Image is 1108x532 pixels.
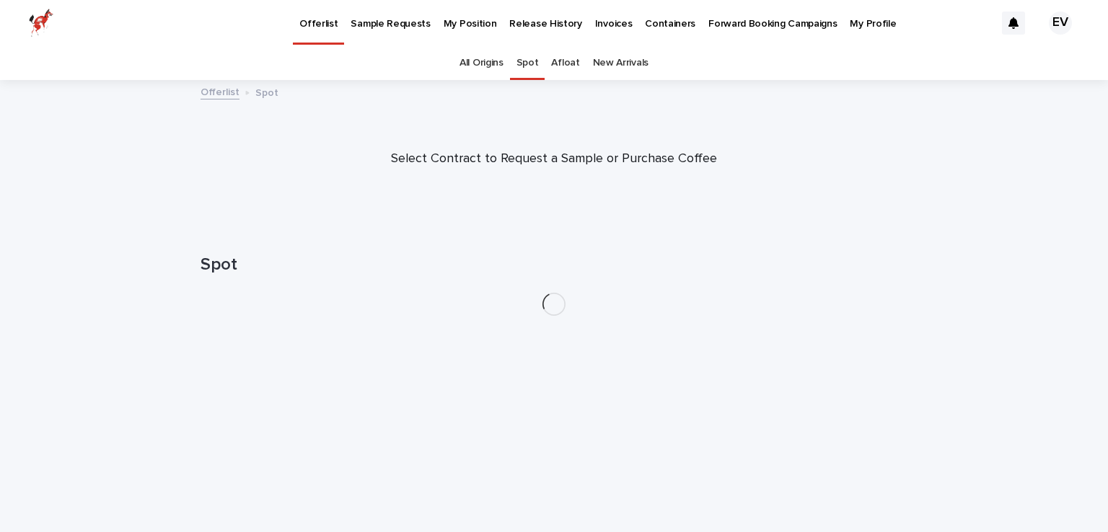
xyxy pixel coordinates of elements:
[255,84,278,99] p: Spot
[516,46,539,80] a: Spot
[265,151,843,167] p: Select Contract to Request a Sample or Purchase Coffee
[201,83,239,99] a: Offerlist
[460,46,504,80] a: All Origins
[551,46,579,80] a: Afloat
[593,46,648,80] a: New Arrivals
[201,254,907,275] h1: Spot
[1049,12,1072,35] div: EV
[29,9,53,37] img: zttTXibQQrCfv9chImQE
